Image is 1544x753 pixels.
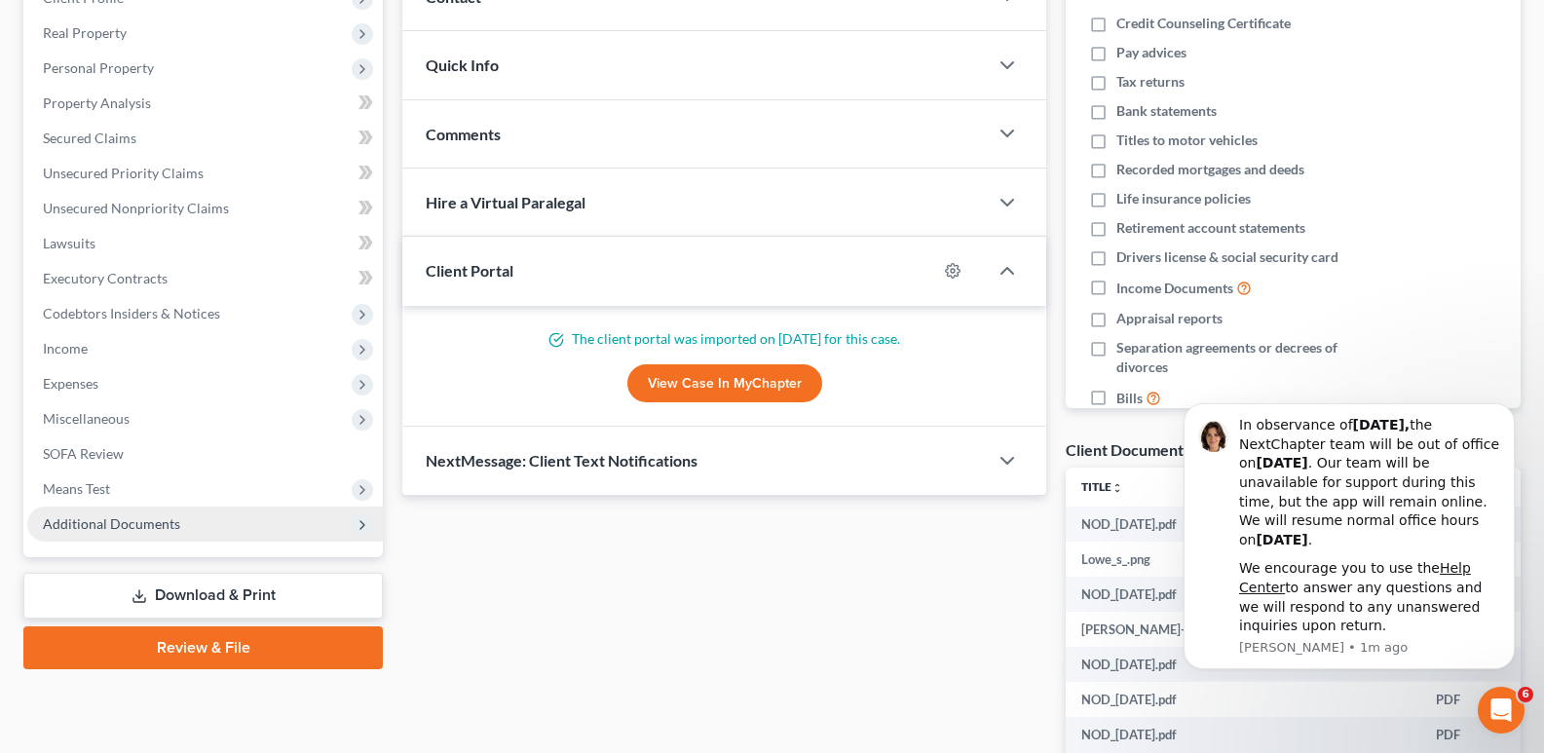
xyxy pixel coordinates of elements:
[1066,577,1420,612] td: NOD_[DATE].pdf
[43,59,154,76] span: Personal Property
[1081,479,1123,494] a: Titleunfold_more
[43,24,127,41] span: Real Property
[27,436,383,471] a: SOFA Review
[1116,72,1185,92] span: Tax returns
[43,480,110,497] span: Means Test
[1116,247,1338,267] span: Drivers license & social security card
[1116,43,1186,62] span: Pay advices
[1116,309,1223,328] span: Appraisal reports
[426,56,499,74] span: Quick Info
[27,191,383,226] a: Unsecured Nonpriority Claims
[426,451,697,470] span: NextMessage: Client Text Notifications
[27,156,383,191] a: Unsecured Priority Claims
[1116,14,1291,33] span: Credit Counseling Certificate
[1116,189,1251,208] span: Life insurance policies
[426,329,1023,349] p: The client portal was imported on [DATE] for this case.
[1116,101,1217,121] span: Bank statements
[1116,131,1258,150] span: Titles to motor vehicles
[43,270,168,286] span: Executory Contracts
[43,94,151,111] span: Property Analysis
[1518,687,1533,702] span: 6
[1116,338,1390,377] span: Separation agreements or decrees of divorces
[426,193,585,211] span: Hire a Virtual Paralegal
[1066,542,1420,577] td: Lowe_s_.png
[43,130,136,146] span: Secured Claims
[27,86,383,121] a: Property Analysis
[1066,647,1420,682] td: NOD_[DATE].pdf
[1116,218,1305,238] span: Retirement account statements
[1420,717,1530,752] td: PDF
[426,125,501,143] span: Comments
[43,305,220,321] span: Codebtors Insiders & Notices
[1420,682,1530,717] td: PDF
[1116,279,1233,298] span: Income Documents
[43,340,88,357] span: Income
[43,515,180,532] span: Additional Documents
[1066,612,1420,647] td: [PERSON_NAME]-_truck_payment_included.pdf
[1066,439,1190,460] div: Client Documents
[43,375,98,392] span: Expenses
[23,626,383,669] a: Review & File
[1478,687,1525,734] iframe: Intercom live chat
[43,235,95,251] span: Lawsuits
[1154,386,1544,681] iframe: Intercom notifications message
[43,445,124,462] span: SOFA Review
[1066,717,1420,752] td: NOD_[DATE].pdf
[27,121,383,156] a: Secured Claims
[43,165,204,181] span: Unsecured Priority Claims
[1066,507,1420,542] td: NOD_[DATE].pdf
[27,226,383,261] a: Lawsuits
[43,410,130,427] span: Miscellaneous
[1116,389,1143,408] span: Bills
[43,200,229,216] span: Unsecured Nonpriority Claims
[23,573,383,619] a: Download & Print
[1111,482,1123,494] i: unfold_more
[426,261,513,280] span: Client Portal
[627,364,822,403] a: View Case in MyChapter
[1066,682,1420,717] td: NOD_[DATE].pdf
[27,261,383,296] a: Executory Contracts
[1116,160,1304,179] span: Recorded mortgages and deeds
